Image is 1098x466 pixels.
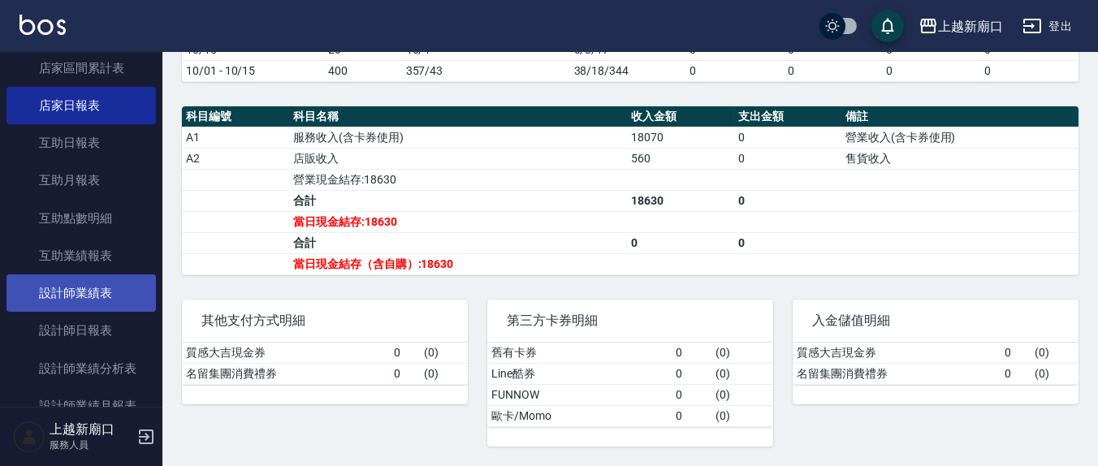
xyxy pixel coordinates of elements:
[711,363,773,384] td: ( 0 )
[784,60,882,81] td: 0
[487,343,773,427] table: a dense table
[812,313,1059,329] span: 入金儲值明細
[182,363,390,384] td: 名留集團消費禮券
[685,60,784,81] td: 0
[289,106,627,127] th: 科目名稱
[6,274,156,312] a: 設計師業績表
[793,343,1001,364] td: 質感大吉現金券
[672,363,711,384] td: 0
[487,405,672,426] td: 歐卡/Momo
[672,405,711,426] td: 0
[793,343,1079,385] table: a dense table
[182,343,390,364] td: 質感大吉現金券
[487,363,672,384] td: Line酷券
[6,312,156,349] a: 設計師日報表
[1031,343,1079,364] td: ( 0 )
[627,232,734,253] td: 0
[734,127,841,148] td: 0
[627,190,734,211] td: 18630
[487,384,672,405] td: FUNNOW
[420,363,468,384] td: ( 0 )
[201,313,448,329] span: 其他支付方式明細
[182,127,289,148] td: A1
[182,343,468,385] table: a dense table
[50,438,132,452] p: 服務人員
[711,343,773,364] td: ( 0 )
[182,106,289,127] th: 科目編號
[19,15,66,35] img: Logo
[50,421,132,438] h5: 上越新廟口
[390,363,421,384] td: 0
[420,343,468,364] td: ( 0 )
[1001,363,1031,384] td: 0
[734,232,841,253] td: 0
[390,343,421,364] td: 0
[871,10,904,42] button: save
[6,350,156,387] a: 設計師業績分析表
[6,124,156,162] a: 互助日報表
[711,405,773,426] td: ( 0 )
[793,363,1001,384] td: 名留集團消費禮券
[289,253,627,274] td: 當日現金結存（含自購）:18630
[6,237,156,274] a: 互助業績報表
[289,148,627,169] td: 店販收入
[507,313,754,329] span: 第三方卡券明細
[627,127,734,148] td: 18070
[711,384,773,405] td: ( 0 )
[912,10,1009,43] button: 上越新廟口
[182,60,324,81] td: 10/01 - 10/15
[627,106,734,127] th: 收入金額
[182,148,289,169] td: A2
[6,87,156,124] a: 店家日報表
[882,60,980,81] td: 0
[6,162,156,199] a: 互助月報表
[6,200,156,237] a: 互助點數明細
[672,384,711,405] td: 0
[6,387,156,425] a: 設計師業績月報表
[1031,363,1079,384] td: ( 0 )
[1016,11,1079,41] button: 登出
[289,211,627,232] td: 當日現金結存:18630
[734,106,841,127] th: 支出金額
[734,190,841,211] td: 0
[289,232,627,253] td: 合計
[980,60,1079,81] td: 0
[324,60,401,81] td: 400
[570,60,686,81] td: 38/18/344
[289,190,627,211] td: 合計
[289,127,627,148] td: 服務收入(含卡券使用)
[289,169,627,190] td: 營業現金結存:18630
[627,148,734,169] td: 560
[841,106,1079,127] th: 備註
[734,148,841,169] td: 0
[487,343,672,364] td: 舊有卡券
[182,106,1079,275] table: a dense table
[402,60,570,81] td: 357/43
[841,127,1079,148] td: 營業收入(含卡券使用)
[6,50,156,87] a: 店家區間累計表
[13,421,45,453] img: Person
[672,343,711,364] td: 0
[841,148,1079,169] td: 售貨收入
[1001,343,1031,364] td: 0
[938,16,1003,37] div: 上越新廟口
